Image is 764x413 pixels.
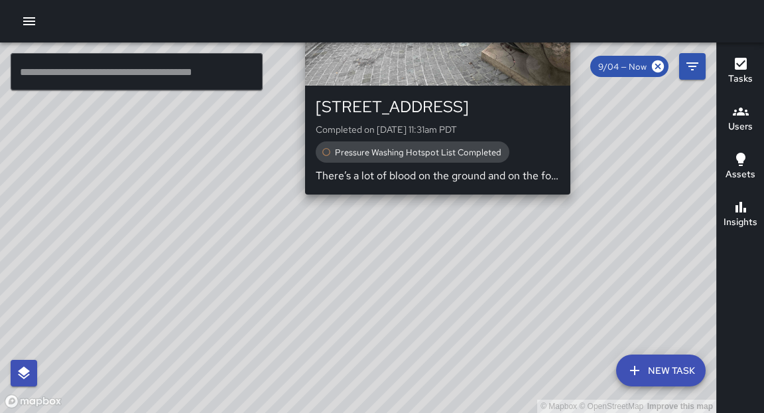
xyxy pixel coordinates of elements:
[679,53,706,80] button: Filters
[616,355,706,386] button: New Task
[724,215,757,230] h6: Insights
[717,143,764,191] button: Assets
[590,61,655,72] span: 9/04 — Now
[717,191,764,239] button: Insights
[327,147,509,158] span: Pressure Washing Hotspot List Completed
[728,120,753,134] h6: Users
[726,167,755,182] h6: Assets
[717,48,764,96] button: Tasks
[728,72,753,86] h6: Tasks
[590,56,668,77] div: 9/04 — Now
[316,168,560,184] p: There’s a lot of blood on the ground and on the fountain
[316,123,560,136] p: Completed on [DATE] 11:31am PDT
[717,96,764,143] button: Users
[316,96,560,118] div: [STREET_ADDRESS]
